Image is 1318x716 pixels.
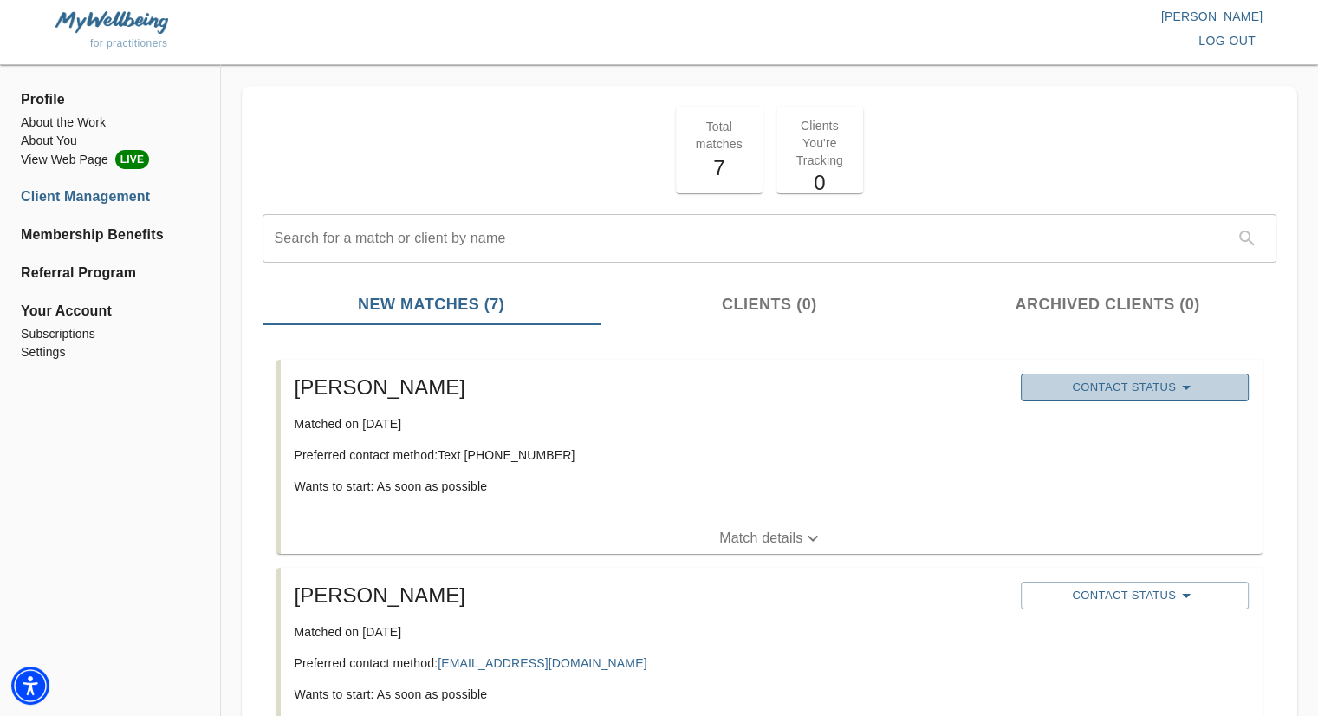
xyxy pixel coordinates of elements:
[719,528,802,549] p: Match details
[295,623,1007,641] p: Matched on [DATE]
[787,117,853,169] p: Clients You're Tracking
[659,8,1263,25] p: [PERSON_NAME]
[115,150,149,169] span: LIVE
[295,415,1007,433] p: Matched on [DATE]
[21,186,199,207] a: Client Management
[281,523,1263,554] button: Match details
[90,37,168,49] span: for practitioners
[21,263,199,283] a: Referral Program
[686,154,752,182] h5: 7
[21,225,199,245] a: Membership Benefits
[295,582,1007,609] h5: [PERSON_NAME]
[21,114,199,132] a: About the Work
[21,150,199,169] li: View Web Page
[1029,585,1240,606] span: Contact Status
[21,150,199,169] a: View Web PageLIVE
[949,293,1266,316] span: Archived Clients (0)
[686,118,752,153] p: Total matches
[21,325,199,343] a: Subscriptions
[295,374,1007,401] h5: [PERSON_NAME]
[21,301,199,322] span: Your Account
[1021,582,1249,609] button: Contact Status
[787,169,853,197] h5: 0
[1198,30,1256,52] span: log out
[273,293,590,316] span: New Matches (7)
[1191,25,1263,57] button: log out
[1029,377,1240,398] span: Contact Status
[21,132,199,150] a: About You
[21,89,199,110] span: Profile
[1021,374,1249,401] button: Contact Status
[438,656,646,670] a: [EMAIL_ADDRESS][DOMAIN_NAME]
[295,686,1007,703] p: Wants to start: As soon as possible
[611,293,928,316] span: Clients (0)
[55,11,168,33] img: MyWellbeing
[21,343,199,361] a: Settings
[295,446,1007,464] p: Preferred contact method: Text [PHONE_NUMBER]
[295,654,1007,672] p: Preferred contact method:
[295,478,1007,495] p: Wants to start: As soon as possible
[11,667,49,705] div: Accessibility Menu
